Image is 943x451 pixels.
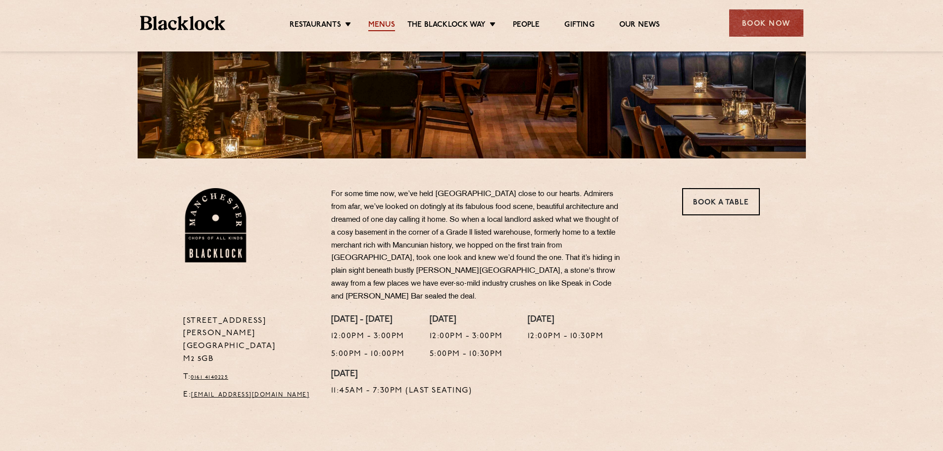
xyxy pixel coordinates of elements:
p: 12:00pm - 10:30pm [528,330,604,343]
p: For some time now, we’ve held [GEOGRAPHIC_DATA] close to our hearts. Admirers from afar, we’ve lo... [331,188,623,303]
h4: [DATE] - [DATE] [331,315,405,326]
p: 5:00pm - 10:30pm [430,348,503,361]
h4: [DATE] [331,369,472,380]
p: 11:45am - 7:30pm (Last Seating) [331,385,472,398]
p: 5:00pm - 10:00pm [331,348,405,361]
a: Restaurants [290,20,341,31]
a: Menus [368,20,395,31]
img: BL_Textured_Logo-footer-cropped.svg [140,16,226,30]
a: Gifting [564,20,594,31]
a: Book a Table [682,188,760,215]
a: The Blacklock Way [407,20,486,31]
p: [STREET_ADDRESS][PERSON_NAME] [GEOGRAPHIC_DATA] M2 5GB [183,315,316,366]
div: Book Now [729,9,803,37]
p: 12:00pm - 3:00pm [430,330,503,343]
p: 12:00pm - 3:00pm [331,330,405,343]
a: 0161 4140225 [191,374,228,380]
p: E: [183,389,316,401]
a: Our News [619,20,660,31]
h4: [DATE] [528,315,604,326]
img: BL_Manchester_Logo-bleed.png [183,188,248,262]
a: [EMAIL_ADDRESS][DOMAIN_NAME] [191,392,309,398]
a: People [513,20,540,31]
p: T: [183,371,316,384]
h4: [DATE] [430,315,503,326]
